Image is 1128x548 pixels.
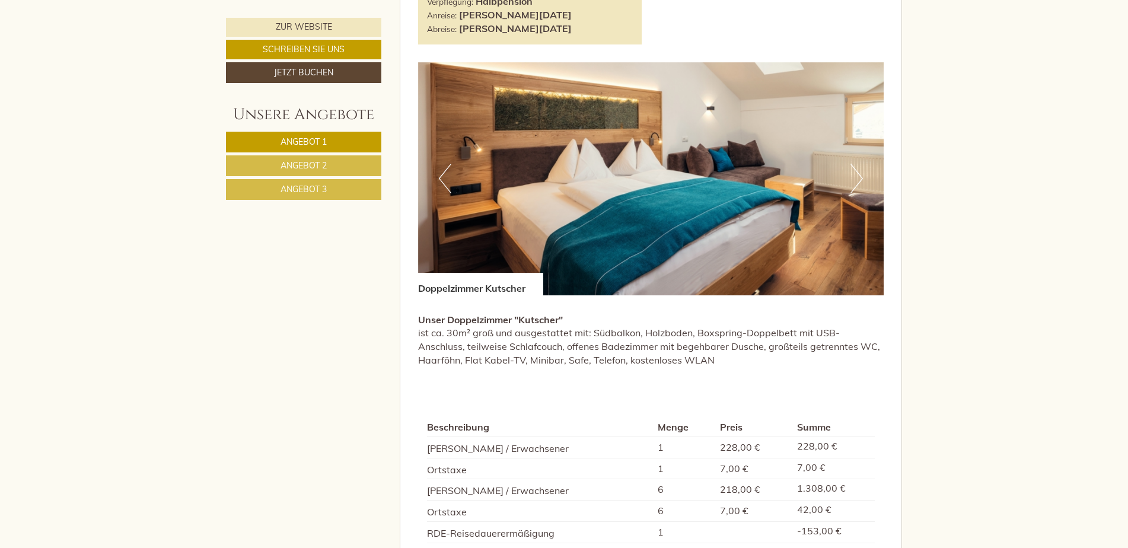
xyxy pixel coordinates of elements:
td: 1 [653,458,715,479]
td: 1.308,00 € [792,479,875,501]
td: 42,00 € [792,501,875,522]
span: 218,00 € [720,483,760,495]
span: Angebot 3 [281,184,327,195]
td: -153,00 € [792,522,875,543]
div: Doppelzimmer Kutscher [418,273,543,295]
span: 7,00 € [720,505,748,517]
small: Anreise: [427,10,457,20]
strong: Unser Doppelzimmer "Kutscher" [418,314,563,326]
span: Angebot 2 [281,160,327,171]
p: ist ca. 30m² groß und ausgestattet mit: Südbalkon, Holzboden, Boxspring-Doppelbett mit USB-Anschl... [418,313,884,367]
b: [PERSON_NAME][DATE] [459,23,572,34]
b: [PERSON_NAME][DATE] [459,9,572,21]
div: Unsere Angebote [226,104,381,126]
td: Ortstaxe [427,458,654,479]
span: 7,00 € [720,463,748,474]
td: 228,00 € [792,437,875,458]
td: [PERSON_NAME] / Erwachsener [427,437,654,458]
a: Schreiben Sie uns [226,40,381,59]
td: 1 [653,522,715,543]
button: Previous [439,164,451,193]
th: Summe [792,418,875,437]
td: 6 [653,479,715,501]
td: 7,00 € [792,458,875,479]
img: image [418,62,884,295]
span: 228,00 € [720,441,760,453]
button: Next [850,164,863,193]
td: [PERSON_NAME] / Erwachsener [427,479,654,501]
a: Jetzt buchen [226,62,381,83]
th: Preis [715,418,792,437]
td: RDE-Reisedauerermäßigung [427,522,654,543]
small: Abreise: [427,24,457,34]
th: Beschreibung [427,418,654,437]
span: Angebot 1 [281,136,327,147]
a: Zur Website [226,18,381,37]
td: 6 [653,501,715,522]
td: Ortstaxe [427,501,654,522]
td: 1 [653,437,715,458]
th: Menge [653,418,715,437]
